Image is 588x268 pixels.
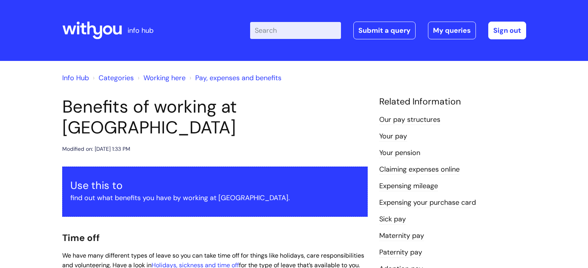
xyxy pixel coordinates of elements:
[379,214,406,224] a: Sick pay
[250,22,341,39] input: Search
[379,181,438,191] a: Expensing mileage
[128,24,153,37] p: info hub
[187,72,281,84] li: Pay, expenses and benefits
[143,73,186,83] a: Working here
[379,231,424,241] a: Maternity pay
[99,73,134,83] a: Categories
[488,22,526,39] a: Sign out
[62,96,368,138] h1: Benefits of working at [GEOGRAPHIC_DATA]
[62,73,89,83] a: Info Hub
[353,22,416,39] a: Submit a query
[91,72,134,84] li: Solution home
[379,198,476,208] a: Expensing your purchase card
[379,165,460,175] a: Claiming expenses online
[379,96,526,107] h4: Related Information
[136,72,186,84] li: Working here
[70,192,360,204] p: find out what benefits you have by working at [GEOGRAPHIC_DATA].
[250,22,526,39] div: | -
[428,22,476,39] a: My queries
[379,115,440,125] a: Our pay structures
[379,148,420,158] a: Your pension
[62,144,130,154] div: Modified on: [DATE] 1:33 PM
[379,131,407,142] a: Your pay
[70,179,360,192] h3: Use this to
[195,73,281,83] a: Pay, expenses and benefits
[379,248,422,258] a: Paternity pay
[62,232,100,244] span: Time off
